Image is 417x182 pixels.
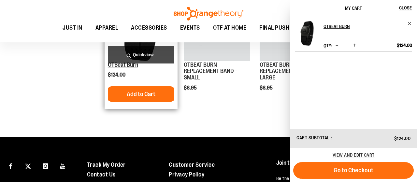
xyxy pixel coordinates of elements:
button: Go to Checkout [293,162,414,179]
a: Visit our Instagram page [40,160,51,171]
a: FINAL PUSH SALE [253,21,310,35]
span: ACCESSORIES [131,21,167,35]
span: EVENTS [180,21,200,35]
a: EVENTS [174,21,207,35]
span: $6.95 [260,85,274,91]
a: Track My Order [87,161,126,168]
span: $124.00 [108,72,126,78]
a: Visit our X page [22,160,34,171]
img: Twitter [25,163,31,169]
a: Customer Service [169,161,215,168]
a: Quickview [108,46,174,63]
a: Privacy Policy [169,171,204,178]
img: Shop Orangetheory [173,7,244,21]
span: Add to Cart [127,91,155,98]
span: JUST IN [63,21,82,35]
span: $124.00 [397,42,412,48]
a: OTBeat Burn [295,21,319,50]
a: Contact Us [87,171,116,178]
span: Close [399,5,412,10]
a: OTBeat Burn [108,62,138,68]
span: $124.00 [394,136,411,141]
a: View and edit cart [333,152,375,158]
a: OTBeat Burn [324,21,412,32]
a: OTBEAT BURN REPLACEMENT BAND - LARGE [260,62,313,81]
a: APPAREL [89,21,125,35]
span: OTF AT HOME [213,21,247,35]
button: Add to Cart [105,86,177,102]
a: Visit our Facebook page [5,160,16,171]
a: Visit our Youtube page [57,160,69,171]
a: JUST IN [56,21,89,35]
h4: Join the List [276,160,406,172]
a: OTF AT HOME [207,21,253,35]
span: APPAREL [95,21,118,35]
a: Remove item [407,21,412,26]
label: Qty [324,43,332,48]
h2: OTBeat Burn [324,21,403,32]
span: Cart Subtotal [296,135,330,140]
button: Decrease product quantity [334,42,340,49]
a: OTBEAT BURN REPLACEMENT BAND - SMALL [184,62,237,81]
span: My Cart [345,6,362,11]
span: Go to Checkout [334,167,373,174]
li: Product [295,21,412,52]
button: Increase product quantity [352,42,358,49]
span: FINAL PUSH SALE [259,21,303,35]
a: ACCESSORIES [124,21,174,35]
img: OTBeat Burn [295,21,319,46]
span: $6.95 [184,85,198,91]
